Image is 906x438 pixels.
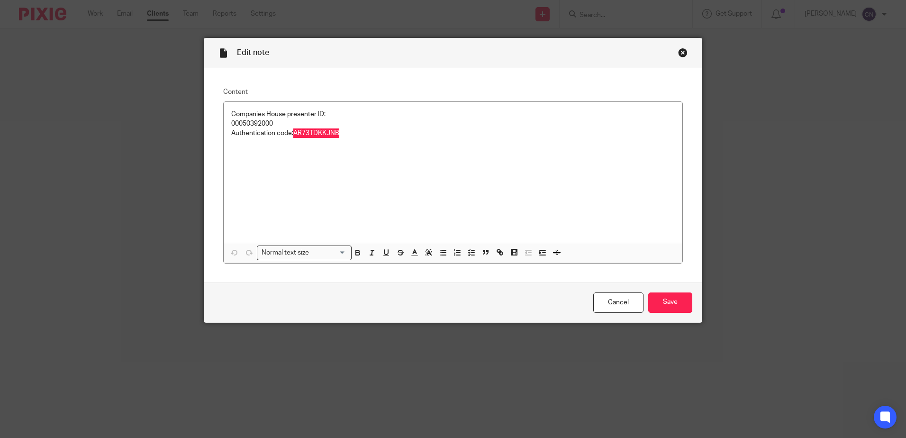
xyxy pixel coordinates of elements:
input: Save [648,292,692,313]
div: Search for option [257,246,352,260]
p: Companies House presenter ID: 00050392000 Authentication code: AR73TDKKJNB [231,109,675,138]
div: Close this dialog window [678,48,688,57]
label: Content [223,87,683,97]
a: Cancel [593,292,643,313]
span: Normal text size [259,248,311,258]
input: Search for option [312,248,346,258]
span: Edit note [237,49,269,56]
